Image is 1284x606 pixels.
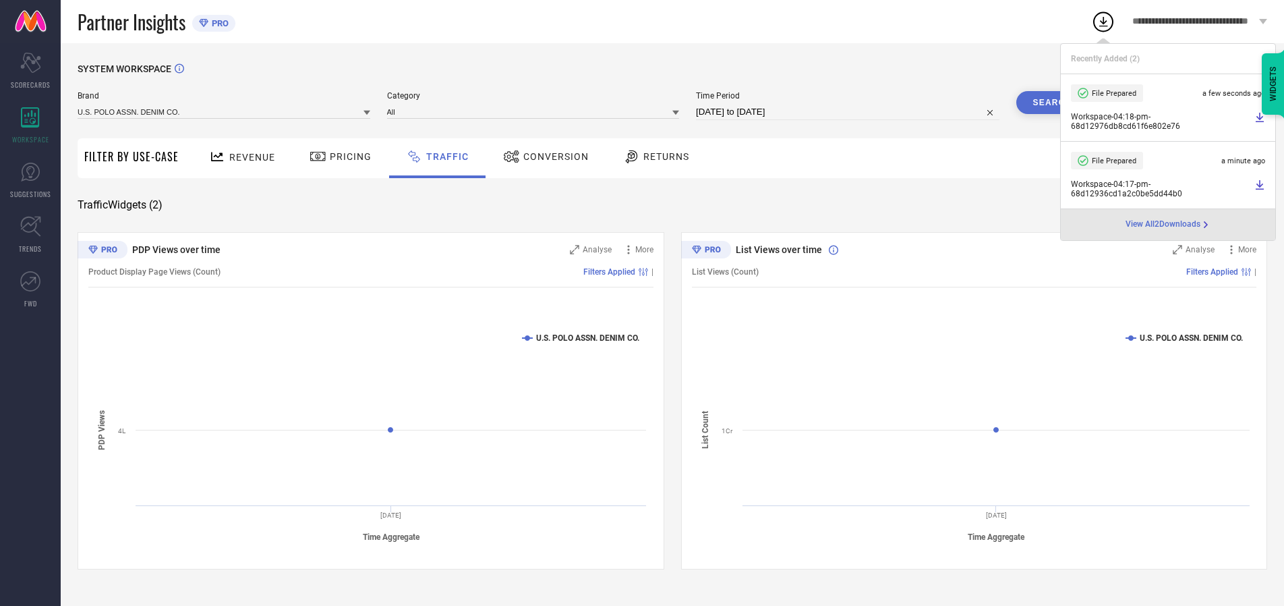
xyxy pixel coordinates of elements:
tspan: List Count [701,411,710,449]
tspan: Time Aggregate [363,532,420,542]
svg: Zoom [1173,245,1182,254]
span: Product Display Page Views (Count) [88,267,221,277]
span: File Prepared [1092,157,1136,165]
button: Search [1016,91,1089,114]
span: Recently Added ( 2 ) [1071,54,1140,63]
span: Traffic [426,151,469,162]
div: Premium [681,241,731,261]
span: PRO [208,18,229,28]
span: Analyse [1186,245,1215,254]
a: Download [1254,180,1265,198]
a: Download [1254,112,1265,131]
span: Workspace - 04:18-pm - 68d12976db8cd61f6e802e76 [1071,112,1251,131]
span: Workspace - 04:17-pm - 68d12936cd1a2c0be5dd44b0 [1071,180,1251,198]
div: Open download list [1091,9,1115,34]
tspan: Time Aggregate [968,532,1025,542]
span: Brand [78,91,370,101]
span: Filter By Use-Case [84,148,179,165]
span: List Views (Count) [692,267,759,277]
text: [DATE] [986,512,1007,519]
span: | [651,267,653,277]
span: a minute ago [1221,157,1265,165]
span: | [1254,267,1256,277]
span: Partner Insights [78,8,185,36]
span: SUGGESTIONS [10,189,51,199]
span: File Prepared [1092,89,1136,98]
span: SYSTEM WORKSPACE [78,63,171,74]
span: More [1238,245,1256,254]
span: Pricing [330,151,372,162]
svg: Zoom [570,245,579,254]
span: Filters Applied [583,267,635,277]
div: Premium [78,241,127,261]
a: View All2Downloads [1126,219,1211,230]
span: PDP Views over time [132,244,221,255]
span: FWD [24,298,37,308]
span: List Views over time [736,244,822,255]
span: SCORECARDS [11,80,51,90]
span: Filters Applied [1186,267,1238,277]
span: Category [387,91,680,101]
text: 4L [118,427,126,435]
tspan: PDP Views [97,410,107,450]
span: Time Period [696,91,999,101]
span: View All 2 Downloads [1126,219,1200,230]
span: a few seconds ago [1202,89,1265,98]
span: Revenue [229,152,275,163]
text: 1Cr [722,427,733,435]
input: Select time period [696,104,999,120]
text: U.S. POLO ASSN. DENIM CO. [1140,333,1243,343]
span: Conversion [523,151,589,162]
text: [DATE] [380,512,401,519]
div: Open download page [1126,219,1211,230]
span: More [635,245,653,254]
span: WORKSPACE [12,134,49,144]
span: TRENDS [19,244,42,254]
span: Returns [643,151,689,162]
span: Analyse [583,245,612,254]
text: U.S. POLO ASSN. DENIM CO. [536,333,639,343]
span: Traffic Widgets ( 2 ) [78,198,163,212]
